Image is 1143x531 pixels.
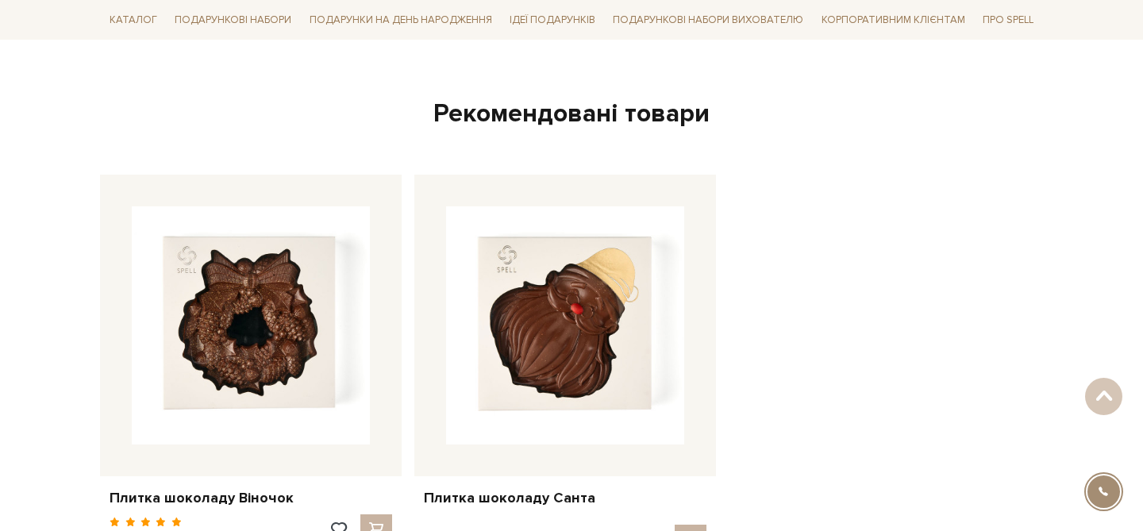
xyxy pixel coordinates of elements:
a: Подарунки на День народження [303,8,498,33]
a: Подарункові набори вихователю [606,6,810,33]
img: Плитка шоколаду Віночок [132,206,370,444]
a: Плитка шоколаду Санта [424,489,706,507]
a: Ідеї подарунків [503,8,602,33]
img: Плитка шоколаду Санта [446,206,684,444]
a: Плитка шоколаду Віночок [110,489,392,507]
a: Подарункові набори [168,8,298,33]
div: Рекомендовані товари [103,79,1040,131]
a: Каталог [103,8,164,33]
a: Корпоративним клієнтам [815,6,972,33]
a: Про Spell [976,8,1040,33]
